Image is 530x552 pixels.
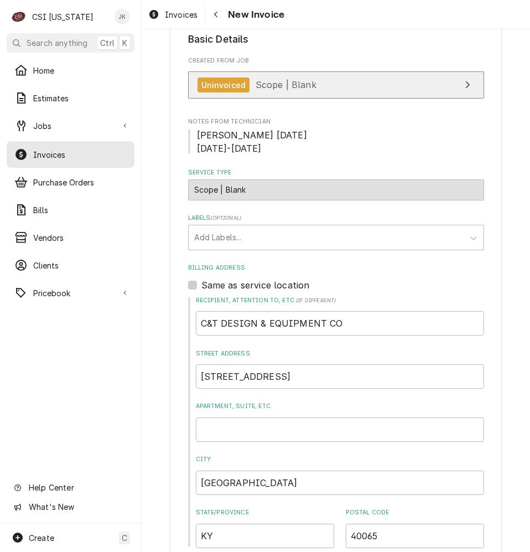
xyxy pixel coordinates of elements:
a: Invoices [7,141,134,168]
span: Notes From Technician [188,117,484,126]
a: Go to What's New [7,498,134,516]
button: Search anythingCtrlK [7,33,134,53]
span: Create [29,533,54,543]
span: Estimates [33,92,127,104]
a: Go to Help Center [7,478,134,497]
span: Pricebook [33,287,118,299]
div: Service Type [188,168,484,200]
div: Jeff Kuehl's Avatar [115,9,130,24]
a: View Job [188,71,484,99]
span: Bills [33,204,127,216]
legend: Basic Details [188,32,484,47]
div: C [11,9,27,24]
a: Home [7,57,134,84]
span: Invoices [33,149,127,161]
span: [PERSON_NAME] [DATE] [DATE]-[DATE] [197,130,307,154]
span: C [122,532,127,544]
a: Go to Pricebook [7,280,134,306]
a: Invoices [144,6,202,24]
label: Postal Code [346,508,484,517]
button: Navigate back [207,6,225,23]
div: CSI [US_STATE] [32,11,93,23]
div: Recipient, Attention To, etc. [196,296,484,336]
label: Recipient, Attention To, etc. [196,296,484,305]
div: City [196,455,484,494]
div: Labels [188,214,484,250]
a: Bills [7,197,134,223]
span: Search anything [27,37,87,49]
a: Go to Jobs [7,112,134,139]
span: Invoices [165,9,198,20]
div: Postal Code [346,508,484,548]
label: Same as service location [201,278,310,292]
span: Help Center [29,482,128,493]
span: ( optional ) [210,215,241,221]
label: Apartment, Suite, etc. [196,402,484,411]
label: City [196,455,484,464]
label: Service Type [188,168,484,177]
span: Vendors [33,232,127,244]
div: Notes From Technician [188,117,484,154]
span: Purchase Orders [33,177,127,188]
span: Created From Job [188,56,484,65]
div: Apartment, Suite, etc. [196,402,484,441]
label: Street Address [196,349,484,358]
a: Clients [7,252,134,278]
span: Jobs [33,120,118,132]
span: ( if different ) [296,297,336,303]
div: Street Address [196,349,484,389]
div: Created From Job [188,56,484,104]
a: Purchase Orders [7,169,134,195]
span: Ctrl [100,37,115,49]
a: Vendors [7,224,134,251]
span: Notes From Technician [188,128,484,155]
span: Home [33,65,127,76]
div: Billing Address [188,264,484,548]
span: K [122,37,127,49]
div: JK [115,9,130,24]
a: Estimates [7,85,134,111]
label: State/Province [196,508,334,517]
div: Scope | Blank [188,179,484,200]
div: State/Province [196,508,334,548]
label: Billing Address [188,264,484,272]
div: Uninvoiced [198,78,250,92]
label: Labels [188,214,484,223]
span: Clients [33,260,127,271]
div: CSI Kentucky's Avatar [11,9,27,24]
span: New Invoice [225,7,284,22]
span: Scope | Blank [256,79,316,90]
span: What's New [29,501,128,513]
